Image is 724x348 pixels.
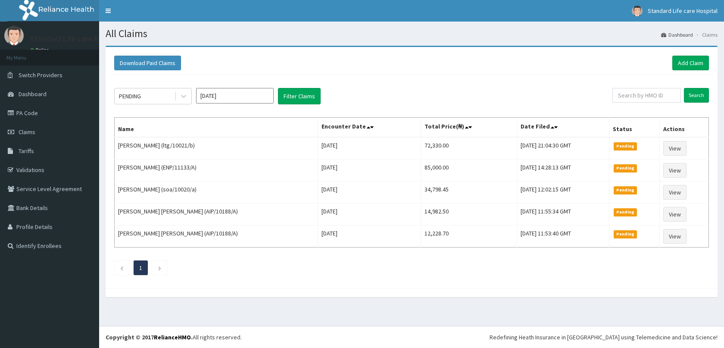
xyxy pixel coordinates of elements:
a: View [663,207,687,222]
span: Pending [614,186,637,194]
div: PENDING [119,92,141,100]
td: 72,330.00 [421,137,517,160]
td: [DATE] [318,137,421,160]
input: Search [684,88,709,103]
td: [DATE] [318,226,421,248]
td: [PERSON_NAME] [PERSON_NAME] (AIP/10188/A) [115,226,318,248]
a: View [663,185,687,200]
span: Pending [614,230,637,238]
input: Search by HMO ID [612,88,681,103]
strong: Copyright © 2017 . [106,333,193,341]
th: Status [609,118,660,138]
span: Standard Life care Hospital [648,7,718,15]
a: Online [30,47,51,53]
td: 34,798.45 [421,182,517,204]
td: [DATE] 21:04:30 GMT [517,137,609,160]
a: View [663,229,687,244]
th: Name [115,118,318,138]
img: User Image [4,26,24,45]
th: Actions [660,118,709,138]
footer: All rights reserved. [99,326,724,348]
span: Switch Providers [19,71,62,79]
a: Dashboard [661,31,693,38]
td: [DATE] [318,204,421,226]
li: Claims [694,31,718,38]
td: [DATE] [318,160,421,182]
a: Page 1 is your current page [139,264,142,272]
div: Redefining Heath Insurance in [GEOGRAPHIC_DATA] using Telemedicine and Data Science! [490,333,718,342]
span: Pending [614,208,637,216]
span: Claims [19,128,35,136]
td: [DATE] 12:02:15 GMT [517,182,609,204]
button: Download Paid Claims [114,56,181,70]
td: [PERSON_NAME] (ENP/11133/A) [115,160,318,182]
span: Tariffs [19,147,34,155]
span: Dashboard [19,90,47,98]
span: Pending [614,142,637,150]
a: Add Claim [672,56,709,70]
img: User Image [632,6,643,16]
td: 85,000.00 [421,160,517,182]
span: Pending [614,164,637,172]
a: View [663,141,687,156]
a: Previous page [120,264,124,272]
td: [PERSON_NAME] [PERSON_NAME] (AIP/10188/A) [115,204,318,226]
input: Select Month and Year [196,88,274,103]
td: 14,982.50 [421,204,517,226]
p: Standard Life care Hospital [30,35,122,43]
a: Next page [158,264,162,272]
td: [DATE] [318,182,421,204]
a: View [663,163,687,178]
th: Encounter Date [318,118,421,138]
th: Total Price(₦) [421,118,517,138]
button: Filter Claims [278,88,321,104]
th: Date Filed [517,118,609,138]
a: RelianceHMO [154,333,191,341]
td: [DATE] 11:55:34 GMT [517,204,609,226]
h1: All Claims [106,28,718,39]
td: [DATE] 14:28:13 GMT [517,160,609,182]
td: 12,228.70 [421,226,517,248]
td: [PERSON_NAME] (soa/10020/a) [115,182,318,204]
td: [DATE] 11:53:40 GMT [517,226,609,248]
td: [PERSON_NAME] (ltg/10021/b) [115,137,318,160]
